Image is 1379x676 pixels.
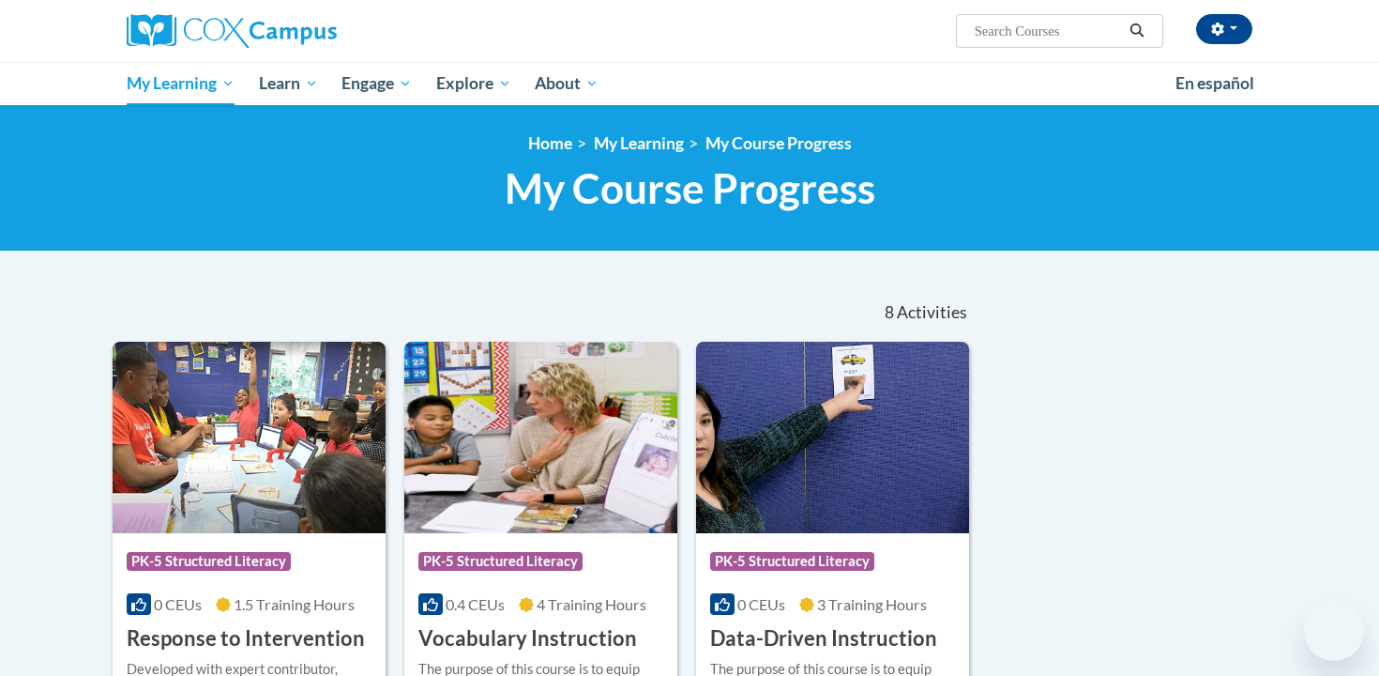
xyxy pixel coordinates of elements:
[1123,20,1151,42] button: Search
[127,552,291,571] span: PK-5 Structured Literacy
[710,552,874,571] span: PK-5 Structured Literacy
[259,72,318,95] span: Learn
[817,595,927,613] span: 3 Training Hours
[696,342,969,533] img: Course Logo
[446,595,505,613] span: 0.4 CEUs
[528,133,572,153] a: Home
[1163,64,1266,103] a: En español
[535,72,599,95] span: About
[154,595,202,613] span: 0 CEUs
[98,62,1280,105] div: Main menu
[329,62,424,105] a: Engage
[113,342,386,533] img: Course Logo
[127,72,235,95] span: My Learning
[127,14,483,48] a: Cox Campus
[737,595,785,613] span: 0 CEUs
[523,62,612,105] a: About
[404,342,677,533] img: Course Logo
[247,62,330,105] a: Learn
[710,624,937,653] h3: Data-Driven Instruction
[1175,73,1254,93] span: En español
[127,624,365,653] h3: Response to Intervention
[234,595,355,613] span: 1.5 Training Hours
[436,72,511,95] span: Explore
[127,14,337,48] img: Cox Campus
[418,552,583,571] span: PK-5 Structured Literacy
[537,595,646,613] span: 4 Training Hours
[973,20,1123,42] input: Search Courses
[505,163,875,213] span: My Course Progress
[114,62,247,105] a: My Learning
[594,133,684,153] a: My Learning
[1196,14,1252,44] button: Account Settings
[418,624,637,653] h3: Vocabulary Instruction
[341,72,412,95] span: Engage
[424,62,523,105] a: Explore
[897,302,967,323] span: Activities
[705,133,852,153] a: My Course Progress
[885,302,894,323] span: 8
[1304,601,1364,661] iframe: Button to launch messaging window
